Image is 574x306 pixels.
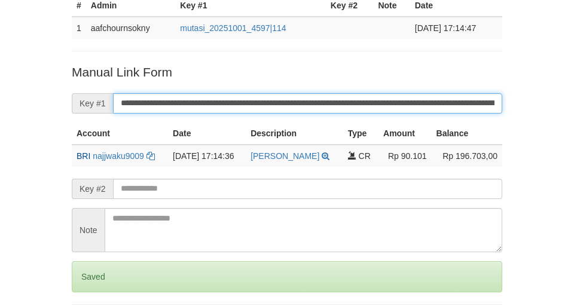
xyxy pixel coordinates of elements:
[77,151,90,161] span: BRI
[72,123,168,145] th: Account
[168,145,246,167] td: [DATE] 17:14:36
[146,151,155,161] a: Copy najjwaku9009 to clipboard
[168,123,246,145] th: Date
[378,145,431,167] td: Rp 90.101
[343,123,378,145] th: Type
[72,208,105,252] span: Note
[410,17,502,39] td: [DATE] 17:14:47
[432,145,502,167] td: Rp 196.703,00
[251,151,319,161] a: [PERSON_NAME]
[378,123,431,145] th: Amount
[72,261,502,292] div: Saved
[359,151,371,161] span: CR
[180,23,286,33] a: mutasi_20251001_4597|114
[86,17,175,39] td: aafchournsokny
[72,17,86,39] td: 1
[93,151,144,161] a: najjwaku9009
[72,179,113,199] span: Key #2
[246,123,343,145] th: Description
[432,123,502,145] th: Balance
[72,63,502,81] p: Manual Link Form
[72,93,113,114] span: Key #1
